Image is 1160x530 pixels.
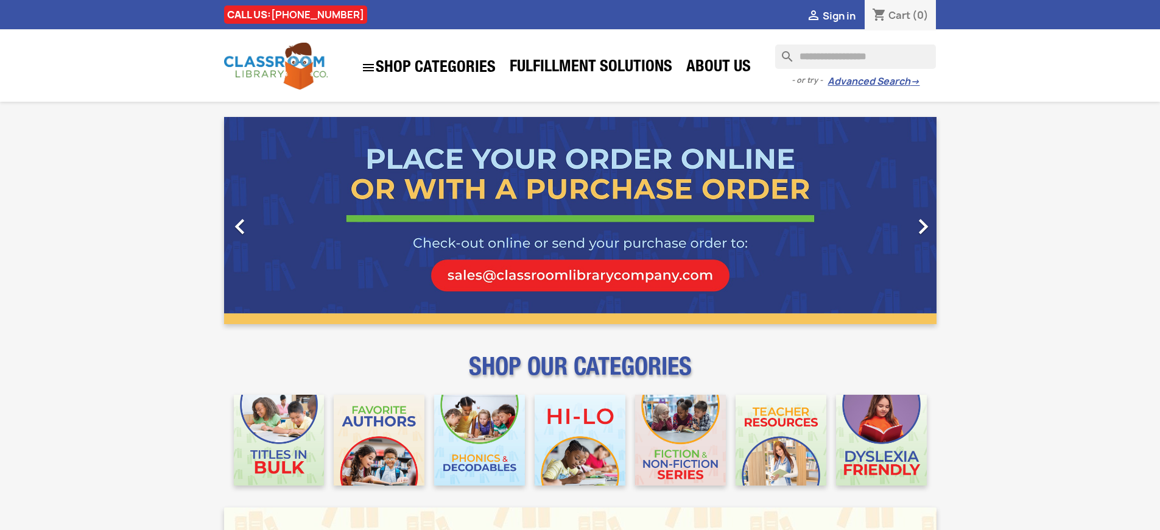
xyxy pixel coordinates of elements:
a: SHOP CATEGORIES [355,54,502,81]
i:  [361,60,376,75]
a: About Us [680,56,757,80]
a: Fulfillment Solutions [504,56,678,80]
img: CLC_Bulk_Mobile.jpg [234,395,325,486]
img: CLC_HiLo_Mobile.jpg [535,395,625,486]
a:  Sign in [806,9,856,23]
span: (0) [912,9,929,22]
span: Cart [888,9,910,22]
div: CALL US: [224,5,367,24]
img: CLC_Teacher_Resources_Mobile.jpg [736,395,826,486]
span: - or try - [792,74,828,87]
img: Classroom Library Company [224,43,328,90]
i:  [225,211,255,242]
i:  [908,211,938,242]
a: [PHONE_NUMBER] [271,8,364,21]
img: CLC_Fiction_Nonfiction_Mobile.jpg [635,395,726,486]
img: CLC_Phonics_And_Decodables_Mobile.jpg [434,395,525,486]
span: Sign in [823,9,856,23]
img: CLC_Favorite_Authors_Mobile.jpg [334,395,424,486]
span: → [910,76,919,88]
i: shopping_cart [872,9,887,23]
i: search [775,44,790,59]
i:  [806,9,821,24]
input: Search [775,44,936,69]
p: SHOP OUR CATEGORIES [224,363,937,385]
ul: Carousel container [224,117,937,324]
a: Next [829,117,937,324]
img: CLC_Dyslexia_Mobile.jpg [836,395,927,486]
a: Previous [224,117,331,324]
a: Advanced Search→ [828,76,919,88]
